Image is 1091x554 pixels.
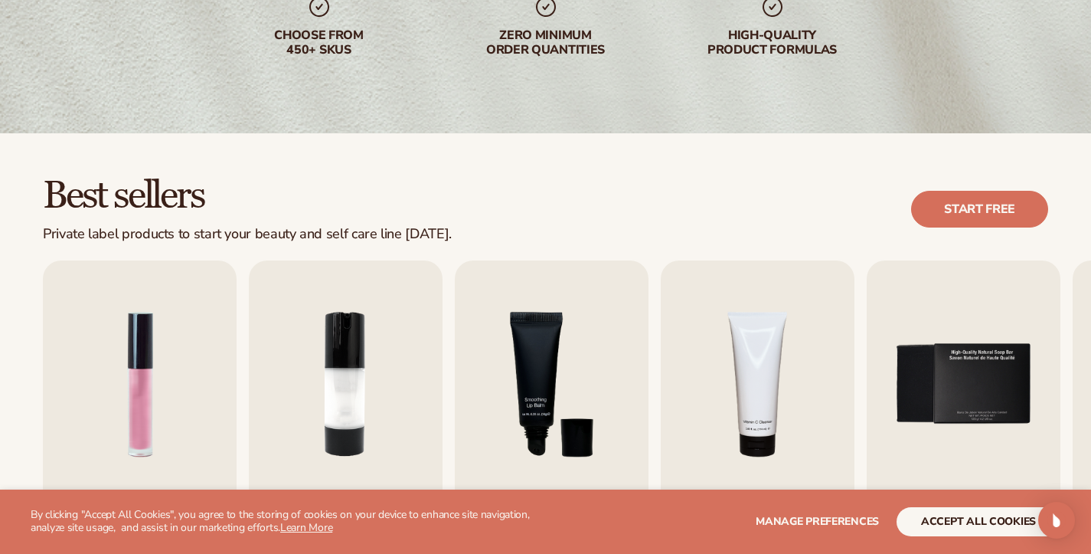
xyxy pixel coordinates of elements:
div: Open Intercom Messenger [1038,502,1075,539]
span: Manage preferences [756,514,879,529]
div: High-quality product formulas [675,28,871,57]
div: Zero minimum order quantities [448,28,644,57]
a: Learn More [280,520,332,535]
p: By clicking "Accept All Cookies", you agree to the storing of cookies on your device to enhance s... [31,509,565,535]
div: Choose from 450+ Skus [221,28,417,57]
h2: Best sellers [43,176,452,217]
button: accept all cookies [897,507,1060,536]
button: Manage preferences [756,507,879,536]
a: Start free [911,191,1048,228]
div: Private label products to start your beauty and self care line [DATE]. [43,226,452,243]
